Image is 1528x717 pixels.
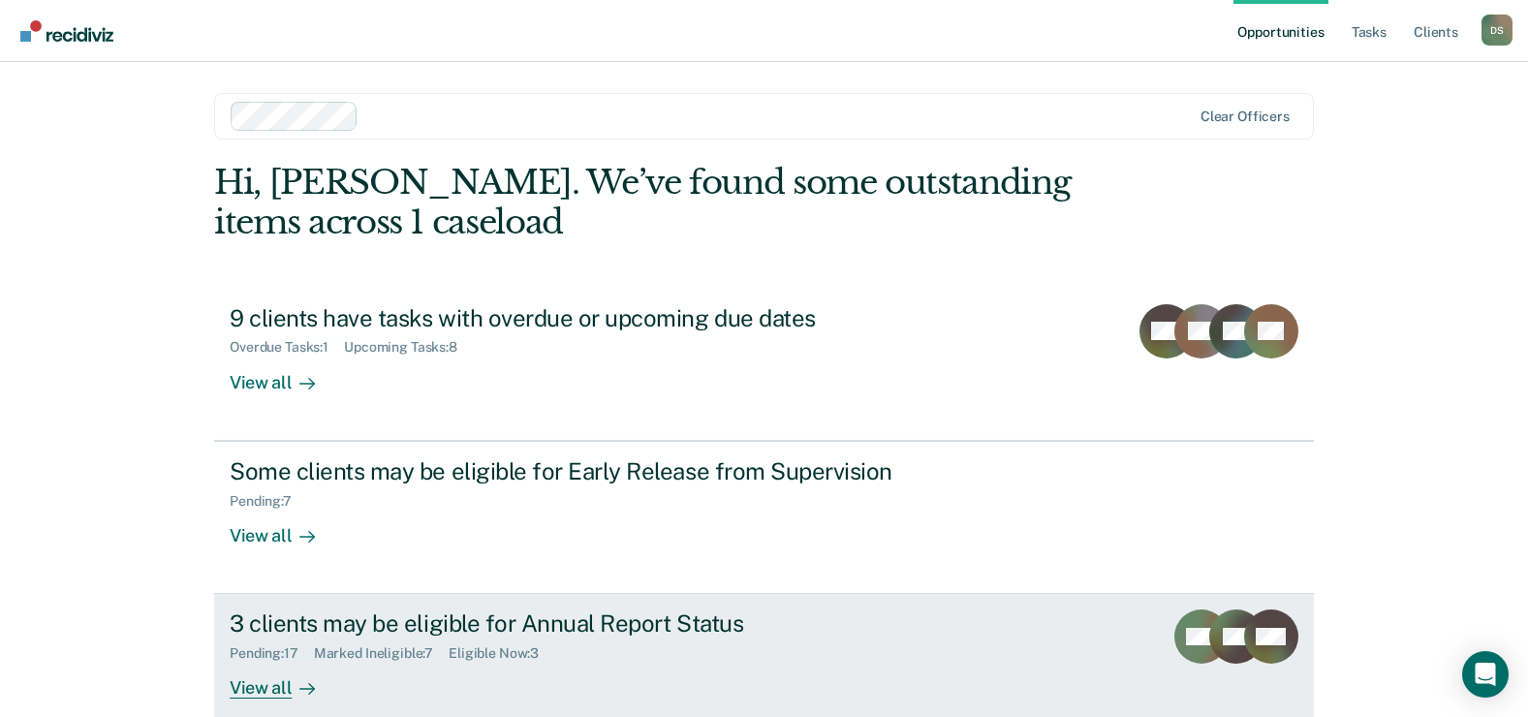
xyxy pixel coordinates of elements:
div: View all [230,662,338,700]
a: 9 clients have tasks with overdue or upcoming due datesOverdue Tasks:1Upcoming Tasks:8View all [214,289,1314,441]
div: Pending : 17 [230,645,314,662]
div: Overdue Tasks : 1 [230,339,344,356]
div: View all [230,356,338,393]
img: Recidiviz [20,20,113,42]
div: Hi, [PERSON_NAME]. We’ve found some outstanding items across 1 caseload [214,163,1094,242]
div: Clear officers [1201,109,1290,125]
div: D S [1481,15,1512,46]
div: Upcoming Tasks : 8 [344,339,473,356]
div: 9 clients have tasks with overdue or upcoming due dates [230,304,910,332]
div: Open Intercom Messenger [1462,651,1509,698]
div: View all [230,509,338,546]
div: 3 clients may be eligible for Annual Report Status [230,609,910,638]
div: Eligible Now : 3 [449,645,554,662]
div: Some clients may be eligible for Early Release from Supervision [230,457,910,485]
div: Marked Ineligible : 7 [314,645,449,662]
button: Profile dropdown button [1481,15,1512,46]
a: Some clients may be eligible for Early Release from SupervisionPending:7View all [214,441,1314,594]
div: Pending : 7 [230,493,307,510]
